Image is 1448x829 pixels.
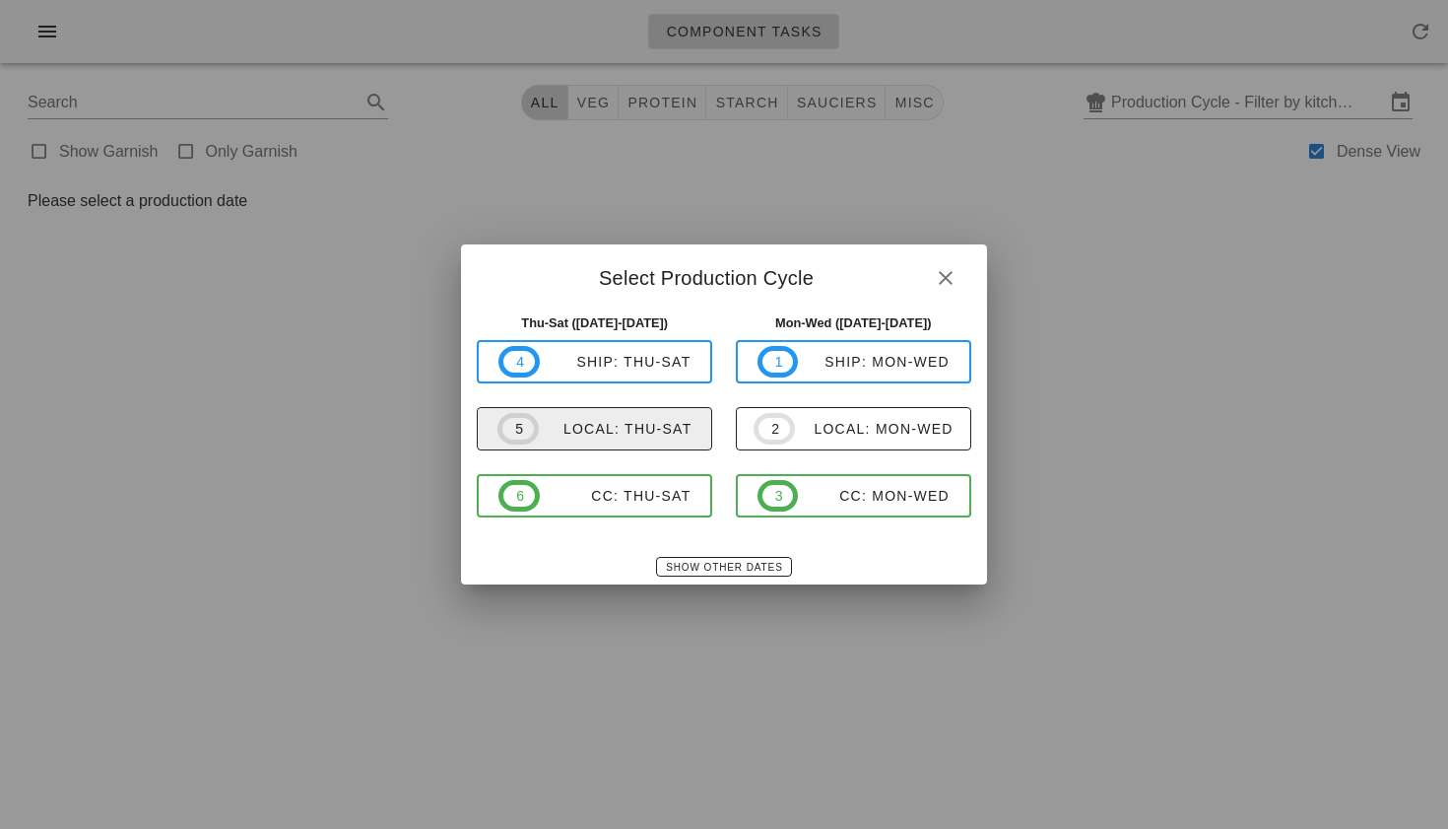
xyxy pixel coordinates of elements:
span: 3 [774,485,782,507]
div: local: Thu-Sat [539,421,692,437]
span: 6 [515,485,523,507]
button: 2local: Mon-Wed [736,407,971,450]
div: local: Mon-Wed [795,421,954,437]
div: ship: Mon-Wed [798,354,950,370]
button: 6CC: Thu-Sat [477,474,712,518]
div: Select Production Cycle [461,244,986,306]
span: 4 [515,351,523,373]
strong: Thu-Sat ([DATE]-[DATE]) [521,315,668,330]
span: 5 [514,418,522,440]
button: 5local: Thu-Sat [477,407,712,450]
div: ship: Thu-Sat [540,354,691,370]
span: 1 [774,351,782,373]
button: 3CC: Mon-Wed [736,474,971,518]
div: CC: Mon-Wed [798,488,950,504]
div: CC: Thu-Sat [540,488,691,504]
span: Show Other Dates [665,562,782,573]
span: 2 [770,418,778,440]
strong: Mon-Wed ([DATE]-[DATE]) [775,315,932,330]
button: 4ship: Thu-Sat [477,340,712,383]
button: 1ship: Mon-Wed [736,340,971,383]
button: Show Other Dates [656,557,791,577]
